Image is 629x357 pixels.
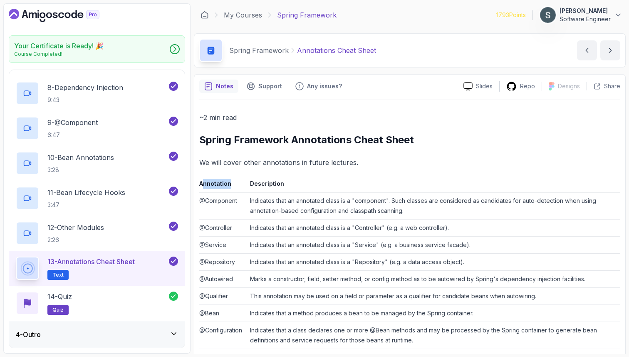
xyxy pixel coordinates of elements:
span: Text [52,272,64,278]
p: Designs [558,82,580,90]
a: Dashboard [9,9,119,22]
button: 14-Quizquiz [16,292,178,315]
img: user profile image [540,7,556,23]
button: Feedback button [290,80,347,93]
p: 3:47 [47,201,125,209]
th: Description [247,178,620,192]
p: 13 - Annotations Cheat Sheet [47,257,135,267]
p: ~2 min read [199,112,620,123]
button: notes button [199,80,238,93]
span: quiz [52,307,64,313]
button: Support button [242,80,287,93]
td: Indicates that a class declares one or more @Bean methods and may be processed by the Spring cont... [247,322,620,349]
td: @Bean [199,305,247,322]
button: user profile image[PERSON_NAME]Software Engineer [540,7,622,23]
a: Dashboard [201,11,209,19]
a: My Courses [224,10,262,20]
p: Course Completed! [14,51,104,57]
p: Slides [476,82,493,90]
td: Indicates that a method produces a bean to be managed by the Spring container. [247,305,620,322]
td: @Controller [199,220,247,237]
button: 8-Dependency Injection9:43 [16,82,178,105]
button: next content [600,40,620,60]
p: 12 - Other Modules [47,222,104,232]
td: @Repository [199,254,247,271]
p: 9 - @Component [47,117,98,127]
p: Notes [216,82,233,90]
button: 12-Other Modules2:26 [16,222,178,245]
h2: Your Certificate is Ready! 🎉 [14,41,104,51]
button: 11-Bean Lifecycle Hooks3:47 [16,187,178,210]
td: @Configuration [199,322,247,349]
td: Indicates that an annotated class is a "component". Such classes are considered as candidates for... [247,192,620,220]
p: 2:26 [47,236,104,244]
button: 9-@Component6:47 [16,117,178,140]
td: This annotation may be used on a field or parameter as a qualifier for candidate beans when autow... [247,288,620,305]
h2: Spring Framework Annotations Cheat Sheet [199,133,620,147]
p: 3:28 [47,166,114,174]
a: Slides [457,82,499,91]
td: Indicates that an annotated class is a "Controller" (e.g. a web controller). [247,220,620,237]
p: 8 - Dependency Injection [47,82,123,92]
p: Support [258,82,282,90]
td: Indicates that an annotated class is a "Repository" (e.g. a data access object). [247,254,620,271]
p: 11 - Bean Lifecycle Hooks [47,187,125,197]
p: 6:47 [47,131,98,139]
th: Annotation [199,178,247,192]
p: Spring Framework [277,10,337,20]
td: @Qualifier [199,288,247,305]
button: previous content [577,40,597,60]
p: 14 - Quiz [47,292,72,302]
p: Any issues? [307,82,342,90]
a: Your Certificate is Ready! 🎉Course Completed! [9,35,185,63]
button: Share [587,82,620,90]
button: 4-Outro [9,321,185,348]
p: 9:43 [47,96,123,104]
a: Repo [500,81,542,92]
button: 13-Annotations Cheat SheetText [16,257,178,280]
h3: 4 - Outro [16,330,41,340]
p: We will cover other annotations in future lectures. [199,157,620,168]
p: [PERSON_NAME] [560,7,611,15]
p: 1793 Points [496,11,526,19]
button: 10-Bean Annotations3:28 [16,152,178,175]
td: Indicates that an annotated class is a "Service" (e.g. a business service facade). [247,237,620,254]
td: @Autowired [199,271,247,288]
p: Share [604,82,620,90]
p: Software Engineer [560,15,611,23]
td: @Service [199,237,247,254]
p: Annotations Cheat Sheet [297,45,376,55]
p: 10 - Bean Annotations [47,152,114,162]
td: @Component [199,192,247,220]
p: Repo [520,82,535,90]
td: Marks a constructor, field, setter method, or config method as to be autowired by Spring's depend... [247,271,620,288]
p: Spring Framework [229,45,289,55]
